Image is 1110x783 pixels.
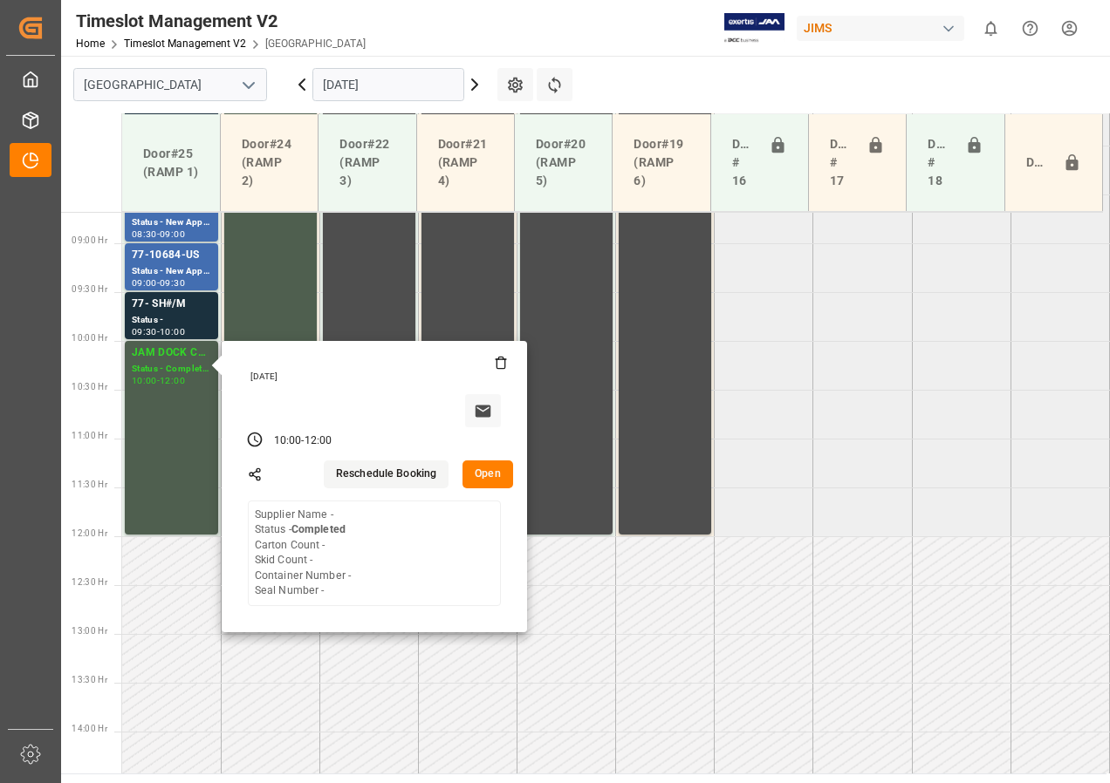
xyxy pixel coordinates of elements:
[72,577,107,587] span: 12:30 Hr
[72,235,107,245] span: 09:00 Hr
[332,128,401,197] div: Door#22 (RAMP 3)
[132,230,157,238] div: 08:30
[132,279,157,287] div: 09:00
[160,377,185,385] div: 12:00
[132,344,211,362] div: JAM DOCK CONTROL
[124,37,246,50] a: Timeslot Management V2
[823,128,860,197] div: Doors # 17
[132,215,211,230] div: Status - New Appointment
[160,230,185,238] div: 09:00
[132,264,211,279] div: Status - New Appointment
[160,328,185,336] div: 10:00
[431,128,500,197] div: Door#21 (RAMP 4)
[72,724,107,733] span: 14:00 Hr
[291,523,346,535] b: Completed
[132,313,211,328] div: Status -
[157,328,160,336] div: -
[312,68,464,101] input: DD-MM-YYYY
[132,328,157,336] div: 09:30
[73,68,267,101] input: Type to search/select
[76,8,366,34] div: Timeslot Management V2
[797,11,971,44] button: JIMS
[157,230,160,238] div: -
[255,507,351,599] div: Supplier Name - Status - Carton Count - Skid Count - Container Number - Seal Number -
[921,128,957,197] div: Doors # 18
[1019,146,1056,180] div: Door#23
[724,13,785,44] img: Exertis%20JAM%20-%20Email%20Logo.jpg_1722504956.jpg
[529,128,598,197] div: Door#20 (RAMP 5)
[725,128,762,197] div: Doors # 16
[132,377,157,385] div: 10:00
[301,433,304,449] div: -
[72,333,107,343] span: 10:00 Hr
[72,431,107,440] span: 11:00 Hr
[462,460,513,488] button: Open
[157,279,160,287] div: -
[274,433,302,449] div: 10:00
[132,362,211,377] div: Status - Completed
[72,382,107,391] span: 10:30 Hr
[72,773,107,782] span: 14:30 Hr
[160,279,185,287] div: 09:30
[1011,9,1050,48] button: Help Center
[132,247,211,264] div: 77-10684-US
[971,9,1011,48] button: show 0 new notifications
[72,528,107,538] span: 12:00 Hr
[136,138,206,188] div: Door#25 (RAMP 1)
[235,128,304,197] div: Door#24 (RAMP 2)
[72,480,107,489] span: 11:30 Hr
[76,37,105,50] a: Home
[72,626,107,636] span: 13:00 Hr
[305,433,332,449] div: 12:00
[797,16,964,41] div: JIMS
[627,128,695,197] div: Door#19 (RAMP 6)
[324,460,449,488] button: Reschedule Booking
[157,377,160,385] div: -
[72,675,107,684] span: 13:30 Hr
[235,71,261,99] button: open menu
[132,296,211,313] div: 77- SH#/M
[72,284,107,294] span: 09:30 Hr
[244,371,508,383] div: [DATE]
